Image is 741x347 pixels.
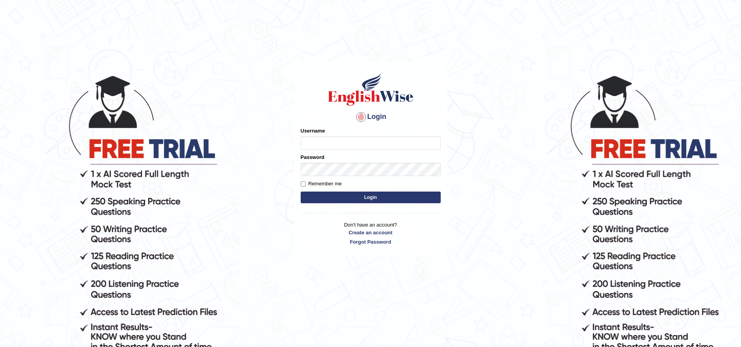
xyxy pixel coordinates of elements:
[301,111,441,123] h4: Login
[326,72,415,107] img: Logo of English Wise sign in for intelligent practice with AI
[301,180,342,188] label: Remember me
[301,127,325,134] label: Username
[301,229,441,236] a: Create an account
[301,238,441,246] a: Forgot Password
[301,221,441,245] p: Don't have an account?
[301,153,324,161] label: Password
[301,181,306,187] input: Remember me
[301,192,441,203] button: Login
